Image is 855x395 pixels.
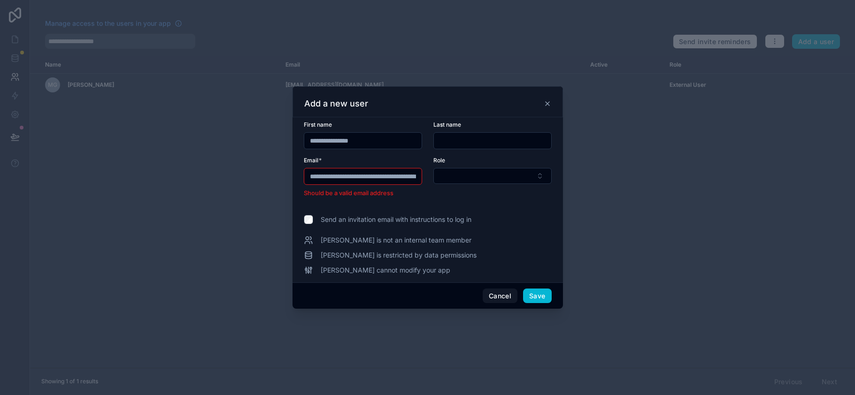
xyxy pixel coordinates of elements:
span: [PERSON_NAME] cannot modify your app [321,266,450,275]
li: Should be a valid email address [304,189,422,198]
span: [PERSON_NAME] is restricted by data permissions [321,251,477,260]
span: Send an invitation email with instructions to log in [321,215,471,224]
span: Last name [433,121,461,128]
input: Send an invitation email with instructions to log in [304,215,313,224]
span: Role [433,157,445,164]
span: [PERSON_NAME] is not an internal team member [321,235,471,245]
button: Select Button [433,168,552,184]
button: Cancel [483,289,517,304]
span: First name [304,121,332,128]
span: Email [304,157,318,164]
button: Save [523,289,551,304]
h3: Add a new user [304,98,368,109]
